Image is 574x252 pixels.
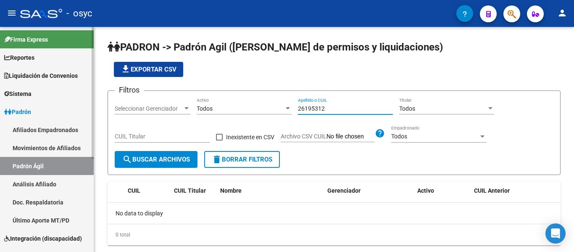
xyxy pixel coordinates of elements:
datatable-header-cell: CUIL Anterior [471,182,561,200]
span: Activo [417,187,434,194]
span: Nombre [220,187,242,194]
span: Todos [391,133,407,140]
datatable-header-cell: Activo [414,182,471,200]
button: Buscar Archivos [115,151,197,168]
mat-icon: menu [7,8,17,18]
datatable-header-cell: Nombre [217,182,324,200]
div: No data to display [108,203,561,224]
span: Todos [399,105,415,112]
span: Buscar Archivos [122,156,190,163]
mat-icon: help [375,128,385,138]
div: Open Intercom Messenger [545,223,566,244]
datatable-header-cell: CUIL Titular [171,182,217,200]
datatable-header-cell: CUIL [124,182,171,200]
span: PADRON -> Padrón Agil ([PERSON_NAME] de permisos y liquidaciones) [108,41,443,53]
button: Exportar CSV [114,62,183,77]
span: Inexistente en CSV [226,132,274,142]
span: Liquidación de Convenios [4,71,78,80]
span: Borrar Filtros [212,156,272,163]
span: Integración (discapacidad) [4,234,82,243]
span: Firma Express [4,35,48,44]
span: Seleccionar Gerenciador [115,105,183,112]
datatable-header-cell: Gerenciador [324,182,414,200]
span: Sistema [4,89,32,98]
span: Padrón [4,107,31,117]
span: CUIL Anterior [474,187,510,194]
div: 0 total [108,224,561,245]
mat-icon: delete [212,154,222,164]
span: Todos [197,105,213,112]
span: Reportes [4,53,34,62]
span: Gerenciador [327,187,361,194]
h3: Filtros [115,84,144,96]
span: - osyc [66,4,92,23]
span: Exportar CSV [121,66,176,73]
span: Archivo CSV CUIL [281,133,326,140]
mat-icon: search [122,154,132,164]
span: CUIL [128,187,140,194]
span: CUIL Titular [174,187,206,194]
button: Borrar Filtros [204,151,280,168]
mat-icon: file_download [121,64,131,74]
input: Archivo CSV CUIL [326,133,375,141]
mat-icon: person [557,8,567,18]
